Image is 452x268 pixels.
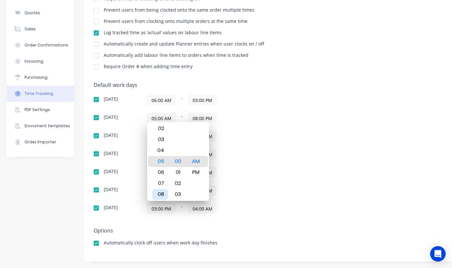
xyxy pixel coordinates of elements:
input: Finish [188,95,216,105]
div: Automatically create and update Planner entries when user clocks on / off [104,42,264,46]
div: - [147,95,308,105]
div: Hour [151,122,169,201]
div: [DATE] [104,151,118,156]
div: Open Intercom Messenger [430,246,446,262]
div: [DATE] [104,169,118,174]
div: [DATE] [104,115,118,119]
div: PM [188,167,204,178]
div: - [147,203,308,213]
div: - [147,131,308,141]
div: 03 [152,134,168,145]
button: Order Importer [6,134,74,150]
div: 07 [152,178,168,189]
div: 00 [170,156,186,167]
div: Automatically add labour line items to orders when time is tracked [104,53,248,57]
div: Time Tracking [25,91,53,97]
input: Start [147,203,175,213]
div: Minute [169,122,187,201]
button: Order Confirmations [6,37,74,53]
div: Sales [25,26,36,32]
div: Document templates [25,123,70,129]
div: [DATE] [104,205,118,210]
h5: Options [94,228,446,234]
div: Prevent users from being clocked onto the same order multiple times [104,8,254,12]
div: Quotes [25,10,40,16]
div: 02 [152,123,168,134]
div: 03 [170,189,186,200]
div: Invoicing [25,58,43,64]
input: Finish [188,203,216,213]
div: AM [188,156,204,167]
h5: Default work days [94,82,446,88]
div: Prevent users from clocking onto multiple orders at the same time [104,19,247,24]
button: Sales [6,21,74,37]
div: 02 [170,178,186,189]
input: Finish [188,113,216,123]
div: Purchasing [25,75,47,80]
div: Log tracked time as ‘actual’ values on labour line items [104,30,222,35]
div: 06 [152,167,168,178]
div: - [147,113,308,123]
div: [DATE] [104,97,118,101]
div: 04 [152,145,168,156]
div: 05 [152,156,168,167]
div: Require Order # when adding time entry [104,64,193,69]
div: PDF Settings [25,107,50,113]
div: Order Importer [25,139,56,145]
div: - [147,149,308,159]
button: PDF Settings [6,102,74,118]
input: Start [147,95,175,105]
button: Invoicing [6,53,74,69]
div: Order Confirmations [25,42,68,48]
div: 08 [152,189,168,200]
div: - [147,167,308,177]
button: Time Tracking [6,86,74,102]
div: 01 [170,167,186,178]
div: [DATE] [104,187,118,192]
button: Quotes [6,5,74,21]
button: Document templates [6,118,74,134]
div: [DATE] [104,133,118,138]
div: Automatically clock off users when work day finishes [104,241,217,245]
input: Start [147,113,175,123]
div: - [147,185,308,195]
button: Purchasing [6,69,74,86]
